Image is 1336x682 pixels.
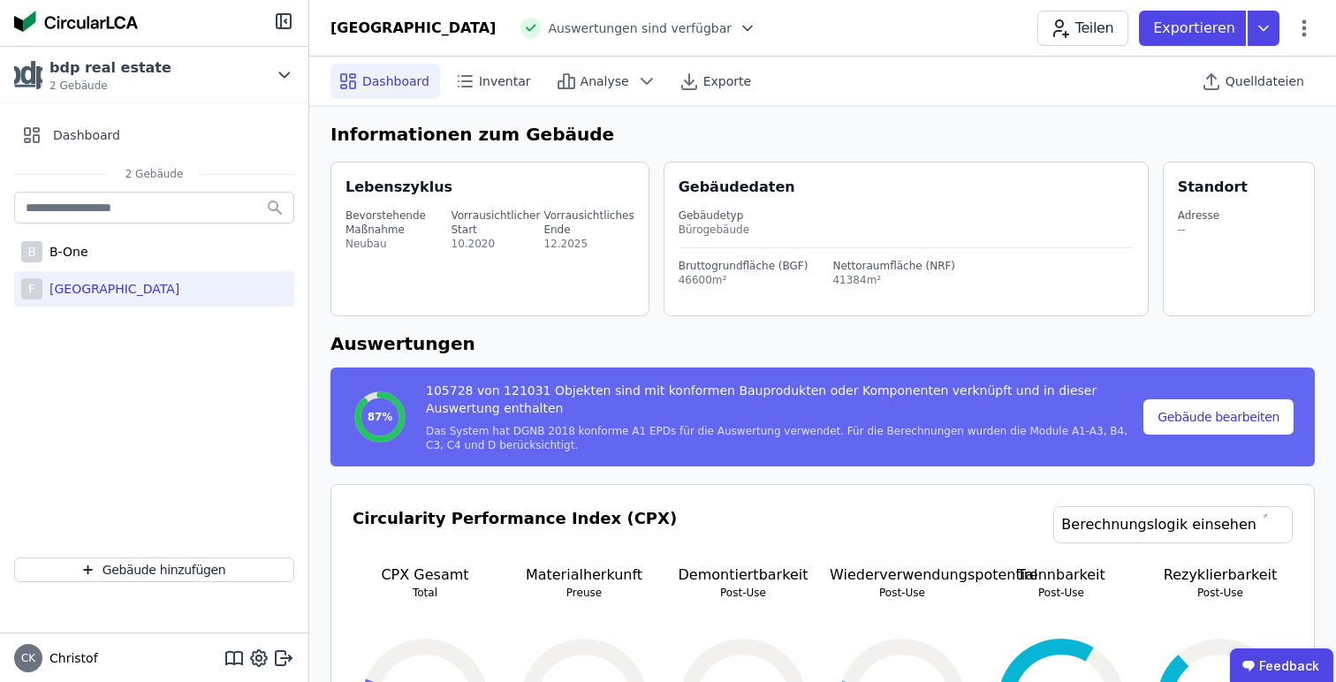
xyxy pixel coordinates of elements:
[21,653,35,663] span: CK
[345,237,448,251] div: Neubau
[1178,223,1220,237] div: --
[53,126,120,144] span: Dashboard
[426,424,1140,452] div: Das System hat DGNB 2018 konforme A1 EPDs für die Auswertung verwendet. Für die Berechnungen wurd...
[362,72,429,90] span: Dashboard
[42,280,179,298] div: [GEOGRAPHIC_DATA]
[1037,11,1128,46] button: Teilen
[1143,399,1294,435] button: Gebäude bearbeiten
[703,72,751,90] span: Exporte
[14,61,42,89] img: bdp real estate
[548,19,732,37] span: Auswertungen sind verfügbar
[21,241,42,262] div: B
[989,586,1134,600] p: Post-Use
[1148,565,1293,586] p: Rezyklierbarkeit
[426,382,1140,424] div: 105728 von 121031 Objekten sind mit konformen Bauprodukten oder Komponenten verknüpft und in dies...
[353,565,497,586] p: CPX Gesamt
[1226,72,1304,90] span: Quelldateien
[679,259,808,273] div: Bruttogrundfläche (BGF)
[830,586,975,600] p: Post-Use
[679,273,808,287] div: 46600m²
[1053,506,1293,543] a: Berechnungslogik einsehen
[330,18,496,39] div: [GEOGRAPHIC_DATA]
[452,237,541,251] div: 10.2020
[679,208,1134,223] div: Gebäudetyp
[479,72,531,90] span: Inventar
[679,223,1134,237] div: Bürogebäude
[330,330,1315,357] h6: Auswertungen
[330,121,1315,148] h6: Informationen zum Gebäude
[42,649,98,667] span: Christof
[14,557,294,582] button: Gebäude hinzufügen
[42,243,88,261] div: B-One
[512,586,657,600] p: Preuse
[1153,18,1239,39] p: Exportieren
[581,72,629,90] span: Analyse
[832,273,955,287] div: 41384m²
[679,177,1148,198] div: Gebäudedaten
[1178,177,1248,198] div: Standort
[353,586,497,600] p: Total
[989,565,1134,586] p: Trennbarkeit
[49,79,171,93] span: 2 Gebäude
[345,208,448,237] div: Bevorstehende Maßnahme
[543,237,634,251] div: 12.2025
[452,208,541,237] div: Vorrausichtlicher Start
[671,586,816,600] p: Post-Use
[1178,208,1220,223] div: Adresse
[368,410,393,424] span: 87%
[14,11,138,32] img: Concular
[108,167,201,181] span: 2 Gebäude
[832,259,955,273] div: Nettoraumfläche (NRF)
[830,565,975,586] p: Wiederverwendungspotential
[353,506,677,565] h3: Circularity Performance Index (CPX)
[512,565,657,586] p: Materialherkunft
[1148,586,1293,600] p: Post-Use
[543,208,634,237] div: Vorrausichtliches Ende
[345,177,452,198] div: Lebenszyklus
[671,565,816,586] p: Demontiertbarkeit
[21,278,42,299] div: F
[49,57,171,79] div: bdp real estate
